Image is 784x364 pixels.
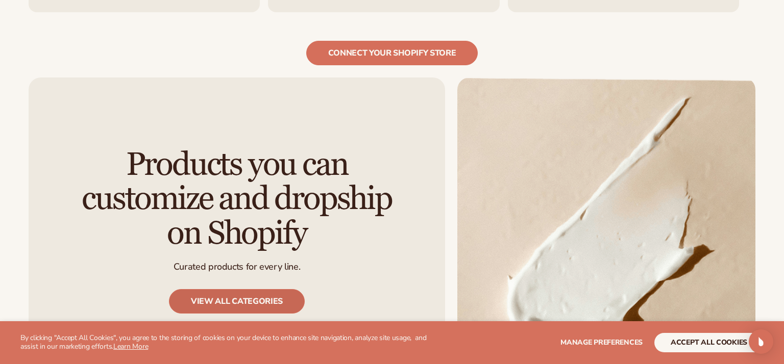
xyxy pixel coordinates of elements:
p: By clicking "Accept All Cookies", you agree to the storing of cookies on your device to enhance s... [20,334,430,351]
button: accept all cookies [654,333,764,352]
div: Open Intercom Messenger [749,329,773,354]
a: View all categories [169,289,305,314]
button: Manage preferences [560,333,643,352]
h2: Products you can customize and dropship on Shopify [82,148,392,251]
span: Manage preferences [560,337,643,347]
a: connect your shopify store [306,41,478,65]
p: Curated products for every line. [174,261,300,273]
a: Learn More [113,342,148,351]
